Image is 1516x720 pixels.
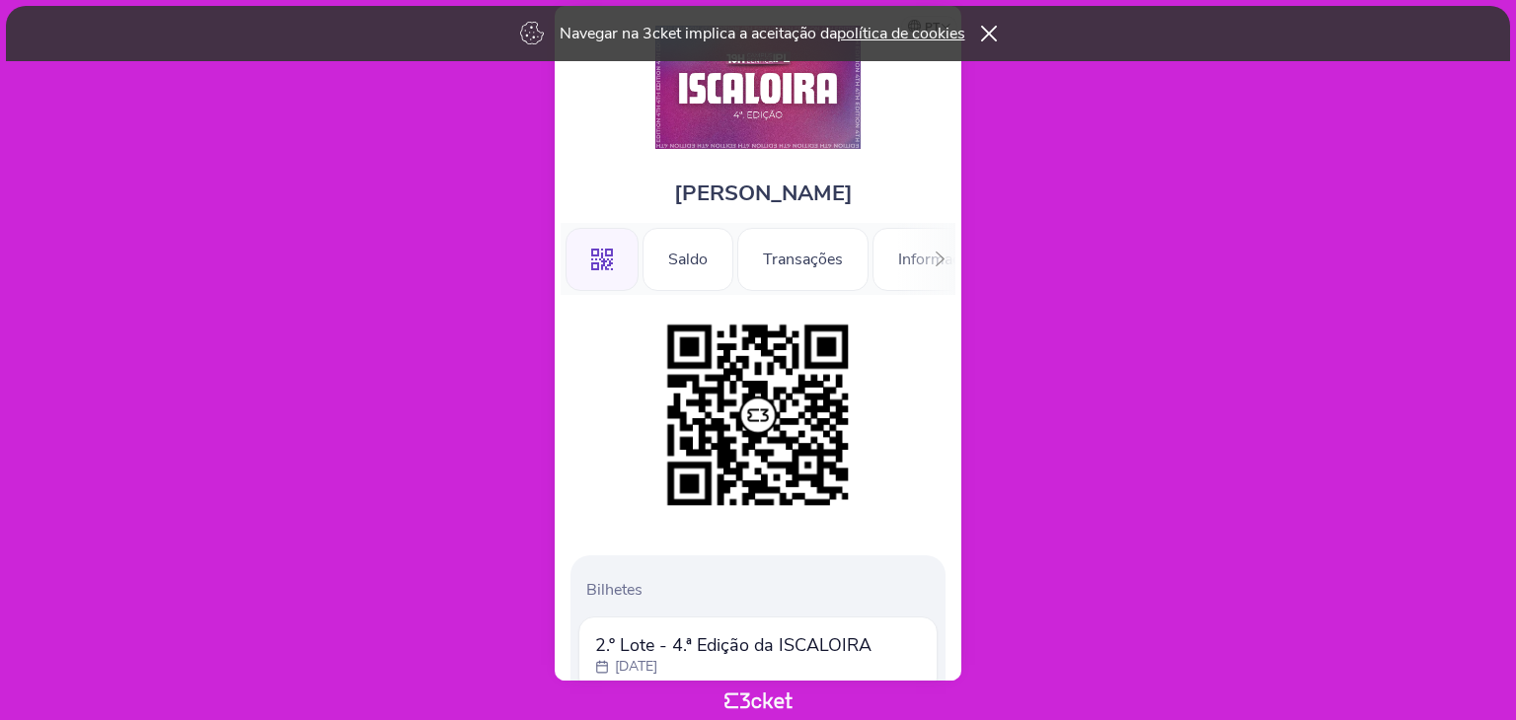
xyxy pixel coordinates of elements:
div: Transações [737,228,869,291]
p: [DATE] [615,657,657,677]
div: Saldo [643,228,733,291]
a: Transações [737,247,869,268]
a: política de cookies [837,23,965,44]
span: 2.º Lote - 4.ª Edição da ISCALOIRA [595,633,872,657]
div: Informações [872,228,1011,291]
img: b47fc89a97f74e668a050358f57a0989.png [657,315,859,516]
p: Navegar na 3cket implica a aceitação da [560,23,965,44]
img: 4.ª Edição - ISCALOIRA [655,26,861,149]
a: Saldo [643,247,733,268]
a: Informações [872,247,1011,268]
span: [PERSON_NAME] [674,179,853,208]
p: Bilhetes [586,579,938,601]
